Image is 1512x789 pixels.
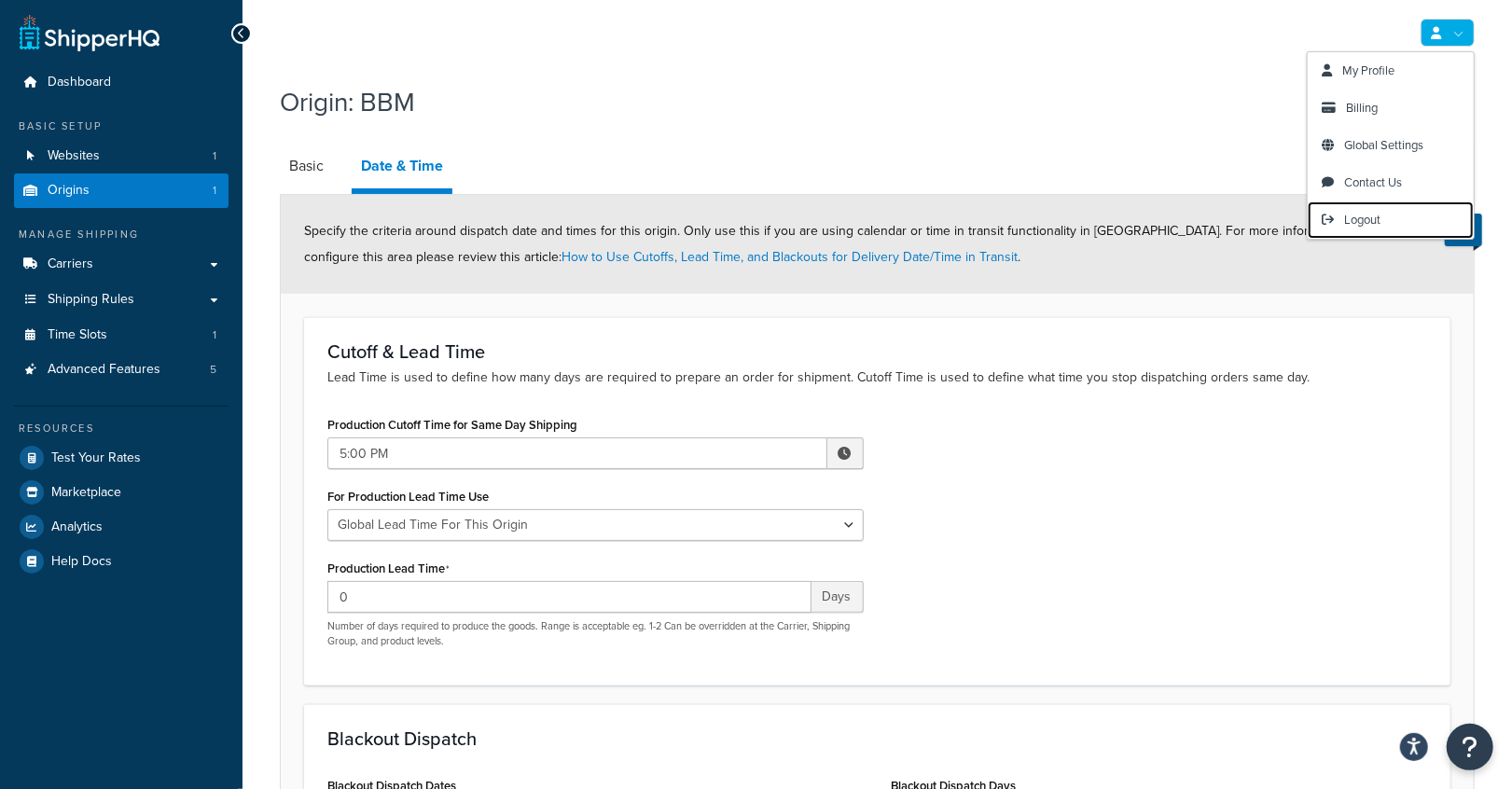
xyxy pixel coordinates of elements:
[1342,62,1394,79] span: My Profile
[14,353,229,387] li: Advanced Features
[14,510,229,544] a: Analytics
[48,75,111,90] span: Dashboard
[14,476,229,509] a: Marketplace
[48,148,100,164] span: Websites
[14,421,229,436] div: Resources
[14,545,229,578] a: Help Docs
[213,148,216,164] span: 1
[1308,52,1474,90] a: My Profile
[14,353,229,387] a: Advanced Features5
[1308,201,1474,239] a: Logout
[327,341,1427,362] h3: Cutoff & Lead Time
[327,561,450,576] label: Production Lead Time
[14,318,229,353] li: Time Slots
[1344,211,1380,228] span: Logout
[304,221,1408,267] span: Specify the criteria around dispatch date and times for this origin. Only use this if you are usi...
[1308,164,1474,201] a: Contact Us
[14,318,229,353] a: Time Slots1
[51,450,141,466] span: Test Your Rates
[1344,136,1423,154] span: Global Settings
[562,247,1018,267] a: How to Use Cutoffs, Lead Time, and Blackouts for Delivery Date/Time in Transit
[14,118,229,134] div: Basic Setup
[48,327,107,343] span: Time Slots
[51,519,103,535] span: Analytics
[1344,173,1402,191] span: Contact Us
[14,139,229,173] a: Websites1
[213,183,216,199] span: 1
[327,418,577,432] label: Production Cutoff Time for Same Day Shipping
[1447,724,1493,770] button: Open Resource Center
[280,144,333,188] a: Basic
[327,728,1427,749] h3: Blackout Dispatch
[327,619,864,648] p: Number of days required to produce the goods. Range is acceptable eg. 1-2 Can be overridden at th...
[14,173,229,208] a: Origins1
[1346,99,1378,117] span: Billing
[48,256,93,272] span: Carriers
[14,139,229,173] li: Websites
[14,441,229,475] a: Test Your Rates
[327,490,489,504] label: For Production Lead Time Use
[1308,127,1474,164] a: Global Settings
[51,554,112,570] span: Help Docs
[811,581,864,613] span: Days
[14,173,229,208] li: Origins
[48,362,160,378] span: Advanced Features
[48,183,90,199] span: Origins
[1445,214,1482,246] button: Show Help Docs
[14,227,229,242] div: Manage Shipping
[14,283,229,317] a: Shipping Rules
[14,65,229,100] a: Dashboard
[352,144,452,194] a: Date & Time
[14,247,229,282] a: Carriers
[213,327,216,343] span: 1
[48,292,134,308] span: Shipping Rules
[327,367,1427,388] p: Lead Time is used to define how many days are required to prepare an order for shipment. Cutoff T...
[1308,90,1474,127] a: Billing
[51,485,121,501] span: Marketplace
[210,362,216,378] span: 5
[280,84,1451,120] h1: Origin: BBM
